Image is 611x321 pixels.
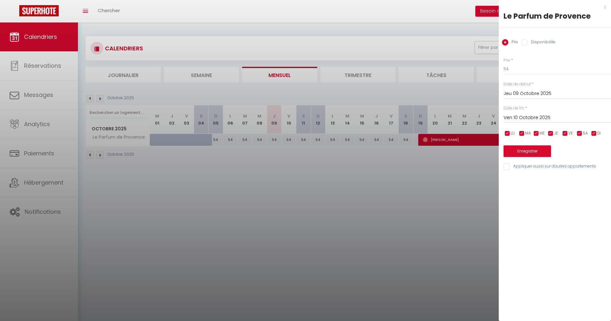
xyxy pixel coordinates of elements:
[597,130,601,136] span: DI
[504,81,531,87] label: Date de début
[499,3,606,11] div: x
[554,130,558,136] span: JE
[511,130,515,136] span: LU
[504,11,606,21] div: Le Parfum de Provence
[525,130,531,136] span: MA
[583,130,588,136] span: SA
[504,145,551,157] button: Enregistrer
[504,105,524,111] label: Date de fin
[528,39,555,46] label: Disponibilité
[508,39,518,46] label: Prix
[504,57,510,64] label: Prix
[539,130,545,136] span: ME
[568,130,573,136] span: VE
